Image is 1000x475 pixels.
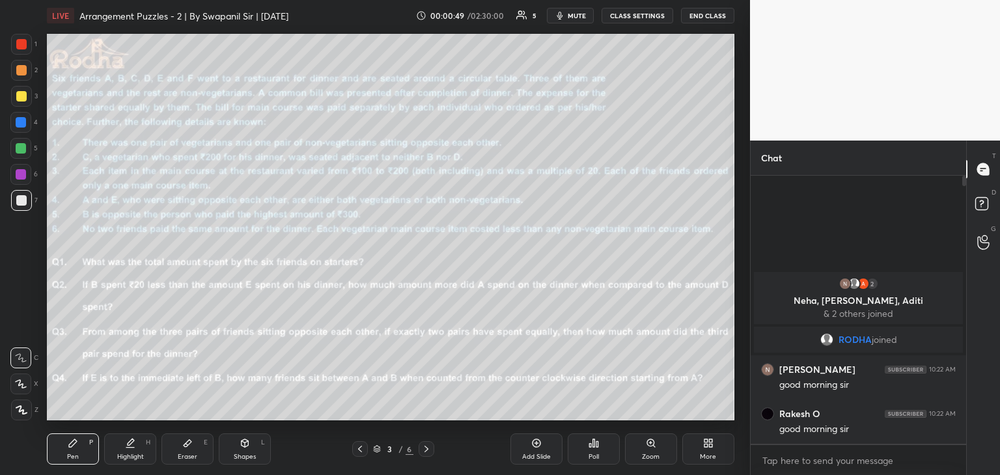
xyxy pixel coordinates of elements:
[67,454,79,460] div: Pen
[681,8,734,23] button: END CLASS
[568,11,586,20] span: mute
[234,454,256,460] div: Shapes
[751,141,792,175] p: Chat
[10,138,38,159] div: 5
[533,12,536,19] div: 5
[991,224,996,234] p: G
[762,364,773,375] img: thumbnail.jpg
[779,423,956,436] div: good morning sir
[10,373,38,394] div: X
[700,454,716,460] div: More
[857,277,870,290] img: thumbnail.jpg
[762,308,955,319] p: & 2 others joined
[547,8,594,23] button: mute
[872,334,897,345] span: joined
[11,60,38,81] div: 2
[10,347,38,368] div: C
[383,445,396,453] div: 3
[11,86,38,107] div: 3
[589,454,599,460] div: Poll
[992,151,996,161] p: T
[992,187,996,197] p: D
[929,366,956,373] div: 10:22 AM
[47,8,74,23] div: LIVE
[399,445,403,453] div: /
[848,277,861,290] img: default.png
[839,277,852,290] img: thumbnail.jpg
[866,277,879,290] div: 2
[204,439,208,446] div: E
[779,408,820,420] h6: Rakesh O
[779,379,956,392] div: good morning sir
[11,190,38,211] div: 7
[79,10,288,22] h4: Arrangement Puzzles - 2 | By Swapanil Sir | [DATE]
[751,269,966,444] div: grid
[929,410,956,418] div: 10:22 AM
[89,439,93,446] div: P
[406,443,413,455] div: 6
[146,439,150,446] div: H
[762,408,773,420] img: thumbnail.jpg
[117,454,144,460] div: Highlight
[261,439,265,446] div: L
[602,8,673,23] button: CLASS SETTINGS
[11,400,38,420] div: Z
[885,410,926,418] img: 4P8fHbbgJtejmAAAAAElFTkSuQmCC
[11,34,37,55] div: 1
[762,295,955,306] p: Neha, [PERSON_NAME], Aditi
[10,112,38,133] div: 4
[178,454,197,460] div: Eraser
[522,454,551,460] div: Add Slide
[839,334,872,345] span: RODHA
[642,454,660,460] div: Zoom
[10,164,38,185] div: 6
[885,366,926,373] img: 4P8fHbbgJtejmAAAAAElFTkSuQmCC
[820,333,833,346] img: default.png
[779,364,855,375] h6: [PERSON_NAME]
